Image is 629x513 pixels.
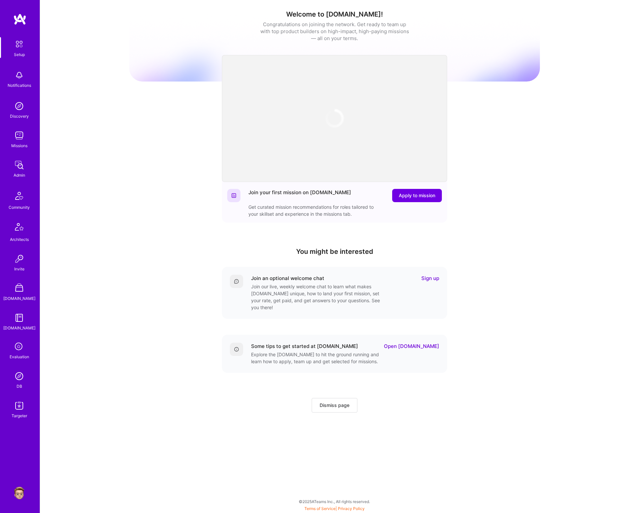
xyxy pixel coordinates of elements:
div: Architects [10,236,29,243]
a: User Avatar [11,486,27,500]
div: Congratulations on joining the network. Get ready to team up with top product builders on high-im... [260,21,409,42]
img: Comment [234,279,239,284]
a: Sign up [421,275,439,282]
div: Join an optional welcome chat [251,275,324,282]
button: Dismiss page [312,398,357,413]
div: Evaluation [10,353,29,360]
span: Dismiss page [320,402,349,409]
div: Discovery [10,113,29,120]
div: Missions [11,142,27,149]
div: Join our live, weekly welcome chat to learn what makes [DOMAIN_NAME] unique, how to land your fir... [251,283,384,311]
img: logo [13,13,26,25]
i: icon SelectionTeam [13,341,26,353]
img: bell [13,69,26,82]
img: discovery [13,99,26,113]
span: Apply to mission [399,192,435,199]
img: Community [11,188,27,204]
div: Community [9,204,30,211]
div: © 2025 ATeams Inc., All rights reserved. [40,493,629,510]
button: Apply to mission [392,189,442,202]
img: Website [231,193,236,198]
img: teamwork [13,129,26,142]
div: Setup [14,51,25,58]
div: Admin [14,172,25,179]
a: Terms of Service [304,506,336,511]
div: Join your first mission on [DOMAIN_NAME] [248,189,351,202]
div: Get curated mission recommendations for roles tailored to your skillset and experience in the mis... [248,203,381,217]
div: [DOMAIN_NAME] [3,295,35,302]
img: Skill Targeter [13,399,26,412]
img: User Avatar [13,486,26,500]
a: Open [DOMAIN_NAME] [384,343,439,350]
a: Privacy Policy [338,506,365,511]
h1: Welcome to [DOMAIN_NAME]! [129,10,540,18]
div: Targeter [12,412,27,419]
span: | [304,506,365,511]
div: Some tips to get started at [DOMAIN_NAME] [251,343,358,350]
img: Admin Search [13,370,26,383]
img: Architects [11,220,27,236]
img: Invite [13,252,26,265]
div: Explore the [DOMAIN_NAME] to hit the ground running and learn how to apply, team up and get selec... [251,351,384,365]
img: Details [234,347,239,352]
div: DB [17,383,22,390]
div: Invite [14,265,25,272]
div: Notifications [8,82,31,89]
img: setup [12,37,26,51]
img: guide book [13,311,26,324]
div: [DOMAIN_NAME] [3,324,35,331]
iframe: video [222,55,447,182]
img: admin teamwork [13,158,26,172]
h4: You might be interested [222,248,447,256]
img: A Store [13,282,26,295]
img: loading [325,108,344,128]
